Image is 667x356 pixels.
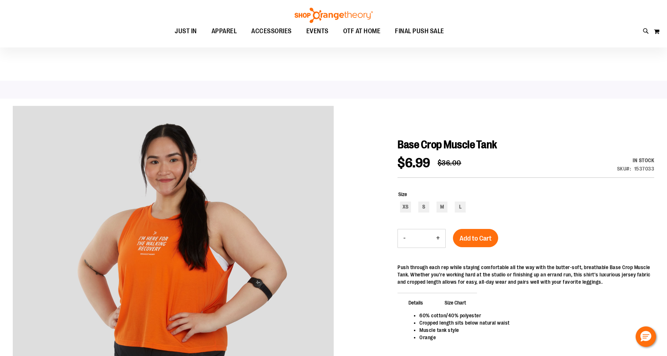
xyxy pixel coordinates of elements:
input: Product quantity [411,230,431,247]
div: Availability [617,157,655,164]
li: Muscle tank style [419,326,647,334]
strong: SKU [617,166,631,172]
span: Details [398,293,434,312]
div: M [437,202,447,213]
a: JUST IN [167,23,204,40]
button: Hello, have a question? Let’s chat. [636,326,656,347]
li: 60% cotton/40% polyester [419,312,647,319]
span: $36.00 [438,159,461,167]
div: 1537033 [634,165,655,172]
span: $6.99 [398,156,430,171]
button: Increase product quantity [431,229,445,248]
div: S [418,202,429,213]
span: OTF AT HOME [343,23,381,39]
a: ACCESSORIES [244,23,299,40]
button: Add to Cart [453,229,498,247]
span: FINAL PUSH SALE [395,23,444,39]
a: OTF AT HOME [336,23,388,40]
div: L [455,202,466,213]
span: ACCESSORIES [251,23,292,39]
span: EVENTS [306,23,329,39]
span: APPAREL [212,23,237,39]
span: Base Crop Muscle Tank [398,138,497,151]
div: Push through each rep while staying comfortable all the way with the butter-soft, breathable Base... [398,264,654,286]
a: FINAL PUSH SALE [388,23,451,40]
span: Size [398,191,407,197]
button: Decrease product quantity [398,229,411,248]
li: Orange [419,334,647,341]
div: XS [400,202,411,213]
span: Size Chart [434,293,477,312]
a: EVENTS [299,23,336,40]
a: APPAREL [204,23,244,39]
div: In stock [617,157,655,164]
li: Cropped length sits below natural waist [419,319,647,326]
span: Add to Cart [459,234,492,242]
img: Shop Orangetheory [294,8,374,23]
span: JUST IN [175,23,197,39]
